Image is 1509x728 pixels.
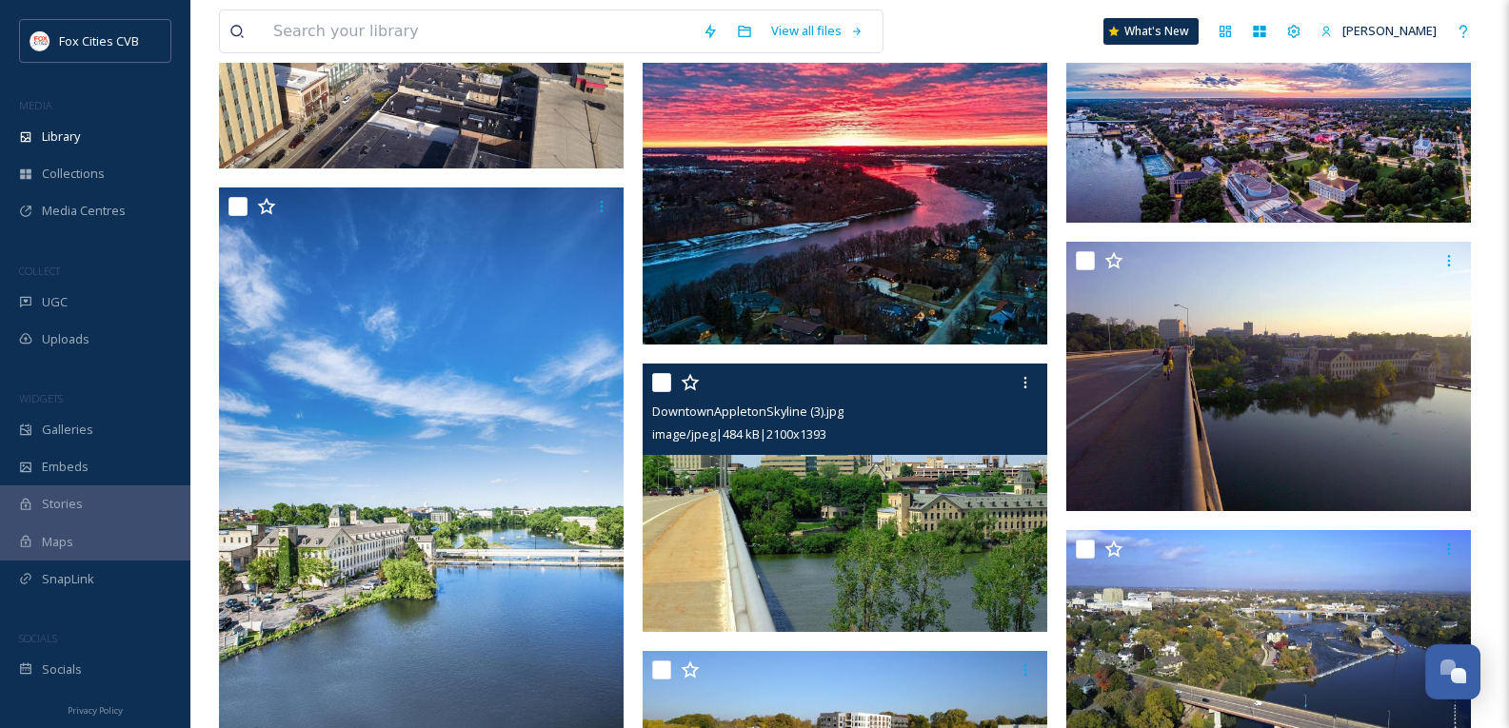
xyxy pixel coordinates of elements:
[42,458,89,476] span: Embeds
[264,10,693,52] input: Search your library
[643,364,1047,632] img: DowntownAppletonSkyline (3).jpg
[42,202,126,220] span: Media Centres
[42,293,68,311] span: UGC
[1311,12,1446,49] a: [PERSON_NAME]
[42,128,80,146] span: Library
[68,698,123,720] a: Privacy Policy
[42,421,93,439] span: Galleries
[42,660,82,679] span: Socials
[68,704,123,717] span: Privacy Policy
[19,98,52,112] span: MEDIA
[42,495,83,513] span: Stories
[42,330,89,348] span: Uploads
[19,631,57,645] span: SOCIALS
[42,570,94,588] span: SnapLink
[42,165,105,183] span: Collections
[1066,242,1471,512] img: DowntownAppletonSkyline (9).jpg
[19,264,60,278] span: COLLECT
[1103,18,1199,45] a: What's New
[59,32,139,49] span: Fox Cities CVB
[1342,22,1437,39] span: [PERSON_NAME]
[30,31,50,50] img: images.png
[652,425,826,443] span: image/jpeg | 484 kB | 2100 x 1393
[1425,644,1480,699] button: Open Chat
[652,403,844,420] span: DowntownAppletonSkyline (3).jpg
[19,391,63,405] span: WIDGETS
[42,533,73,551] span: Maps
[762,12,873,49] a: View all files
